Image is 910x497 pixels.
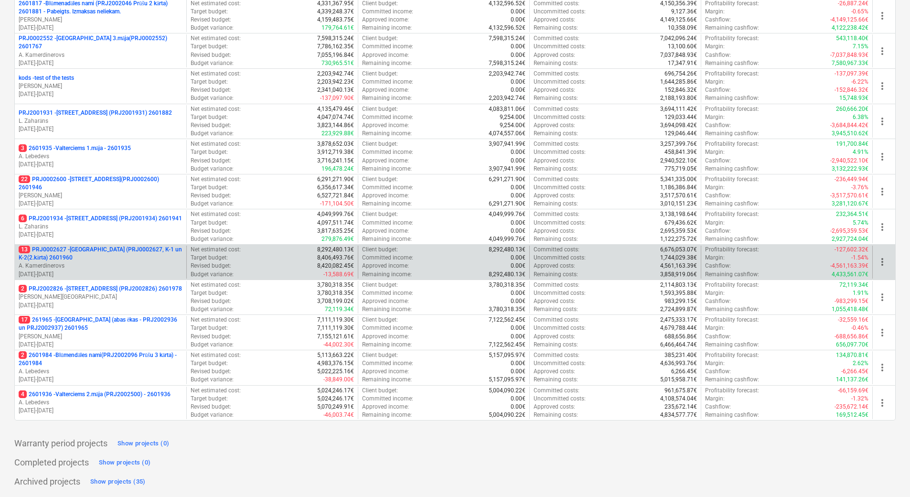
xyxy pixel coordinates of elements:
[19,390,182,415] div: 42601936 -Valterciems 2.māja (PRJ2002500) - 2601936A. Lebedevs[DATE]-[DATE]
[317,140,354,148] p: 3,878,652.03€
[19,376,182,384] p: [DATE] - [DATE]
[19,302,182,310] p: [DATE] - [DATE]
[489,34,525,43] p: 7,598,315.24€
[19,390,171,399] p: 2601936 - Valterciems 2.māja (PRJ2002500) - 2601936
[660,121,697,130] p: 3,694,098.42€
[19,200,182,208] p: [DATE] - [DATE]
[836,140,868,148] p: 191,700.84€
[534,235,578,243] p: Remaining costs :
[877,397,888,409] span: more_vert
[362,24,412,32] p: Remaining income :
[362,140,398,148] p: Client budget :
[362,8,413,16] p: Committed income :
[19,316,182,349] div: 17261965 -[GEOGRAPHIC_DATA] (abas ēkas - PRJ2002936 un PRJ2002937) 2601965[PERSON_NAME][DATE]-[DATE]
[705,219,725,227] p: Margin :
[362,78,413,86] p: Committed income :
[836,210,868,218] p: 232,364.51€
[836,105,868,113] p: 260,666.20€
[705,94,759,102] p: Remaining cashflow :
[362,70,398,78] p: Client budget :
[511,219,525,227] p: 0.00€
[362,184,413,192] p: Committed income :
[191,148,228,156] p: Target budget :
[191,254,228,262] p: Target budget :
[191,24,234,32] p: Budget variance :
[191,113,228,121] p: Target budget :
[830,157,868,165] p: -2,940,522.10€
[362,105,398,113] p: Client budget :
[534,16,575,24] p: Approved costs :
[317,86,354,94] p: 2,341,040.13€
[321,235,354,243] p: 279,876.49€
[19,161,182,169] p: [DATE] - [DATE]
[511,148,525,156] p: 0.00€
[660,184,697,192] p: 1,186,386.84€
[489,210,525,218] p: 4,049,999.76€
[118,438,169,449] div: Show projects (0)
[191,105,241,113] p: Net estimated cost :
[19,351,182,384] div: 22601984 -Blūmendāles nami(PRJ2002096 Prūšu 3 kārta) - 2601984A. Lebedevs[DATE]-[DATE]
[362,34,398,43] p: Client budget :
[534,184,586,192] p: Uncommitted costs :
[705,210,759,218] p: Profitability forecast :
[489,235,525,243] p: 4,049,999.76€
[877,256,888,268] span: more_vert
[511,78,525,86] p: 0.00€
[362,94,412,102] p: Remaining income :
[362,148,413,156] p: Committed income :
[853,219,868,227] p: 5.74%
[835,175,868,184] p: -236,449.94€
[19,351,182,367] p: 2601984 - Blūmendāles nami(PRJ2002096 Prūšu 3 kārta) - 2601984
[836,34,868,43] p: 543,118.40€
[191,140,241,148] p: Net estimated cost :
[317,34,354,43] p: 7,598,315.24€
[191,192,231,200] p: Revised budget :
[705,184,725,192] p: Margin :
[511,8,525,16] p: 0.00€
[362,86,409,94] p: Approved income :
[489,24,525,32] p: 4,132,596.52€
[19,223,182,231] p: L. Zaharāns
[853,113,868,121] p: 6.38%
[88,474,148,489] button: Show projects (35)
[19,270,182,279] p: [DATE] - [DATE]
[19,215,182,239] div: 6PRJ2001934 -[STREET_ADDRESS] (PRJ2001934) 2601941L. Zaharāns[DATE]-[DATE]
[321,24,354,32] p: 179,764.61€
[19,16,182,24] p: [PERSON_NAME]
[321,165,354,173] p: 196,478.24€
[705,78,725,86] p: Margin :
[664,113,697,121] p: 129,033.44€
[19,90,182,98] p: [DATE] - [DATE]
[664,219,697,227] p: 679,436.62€
[489,70,525,78] p: 2,203,942.74€
[191,219,228,227] p: Target budget :
[534,227,575,235] p: Approved costs :
[830,192,868,200] p: -3,517,570.61€
[660,78,697,86] p: 1,644,285.86€
[534,105,579,113] p: Committed costs :
[705,51,731,59] p: Cashflow :
[19,34,182,51] p: PRJ0002552 - [GEOGRAPHIC_DATA] 3.māja(PRJ0002552) 2601767
[534,175,579,184] p: Committed costs :
[705,59,759,67] p: Remaining cashflow :
[19,341,182,349] p: [DATE] - [DATE]
[830,227,868,235] p: -2,695,359.53€
[877,292,888,303] span: more_vert
[191,86,231,94] p: Revised budget :
[489,175,525,184] p: 6,291,271.90€
[362,227,409,235] p: Approved income :
[835,246,868,254] p: -127,602.32€
[320,200,354,208] p: -171,104.50€
[362,219,413,227] p: Committed income :
[489,140,525,148] p: 3,907,941.99€
[664,165,697,173] p: 775,719.05€
[317,121,354,130] p: 3,823,144.86€
[534,34,579,43] p: Committed costs :
[19,117,182,125] p: L. Zaharāns
[362,192,409,200] p: Approved income :
[534,113,586,121] p: Uncommitted costs :
[191,184,228,192] p: Target budget :
[705,157,731,165] p: Cashflow :
[317,246,354,254] p: 8,292,480.13€
[534,59,578,67] p: Remaining costs :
